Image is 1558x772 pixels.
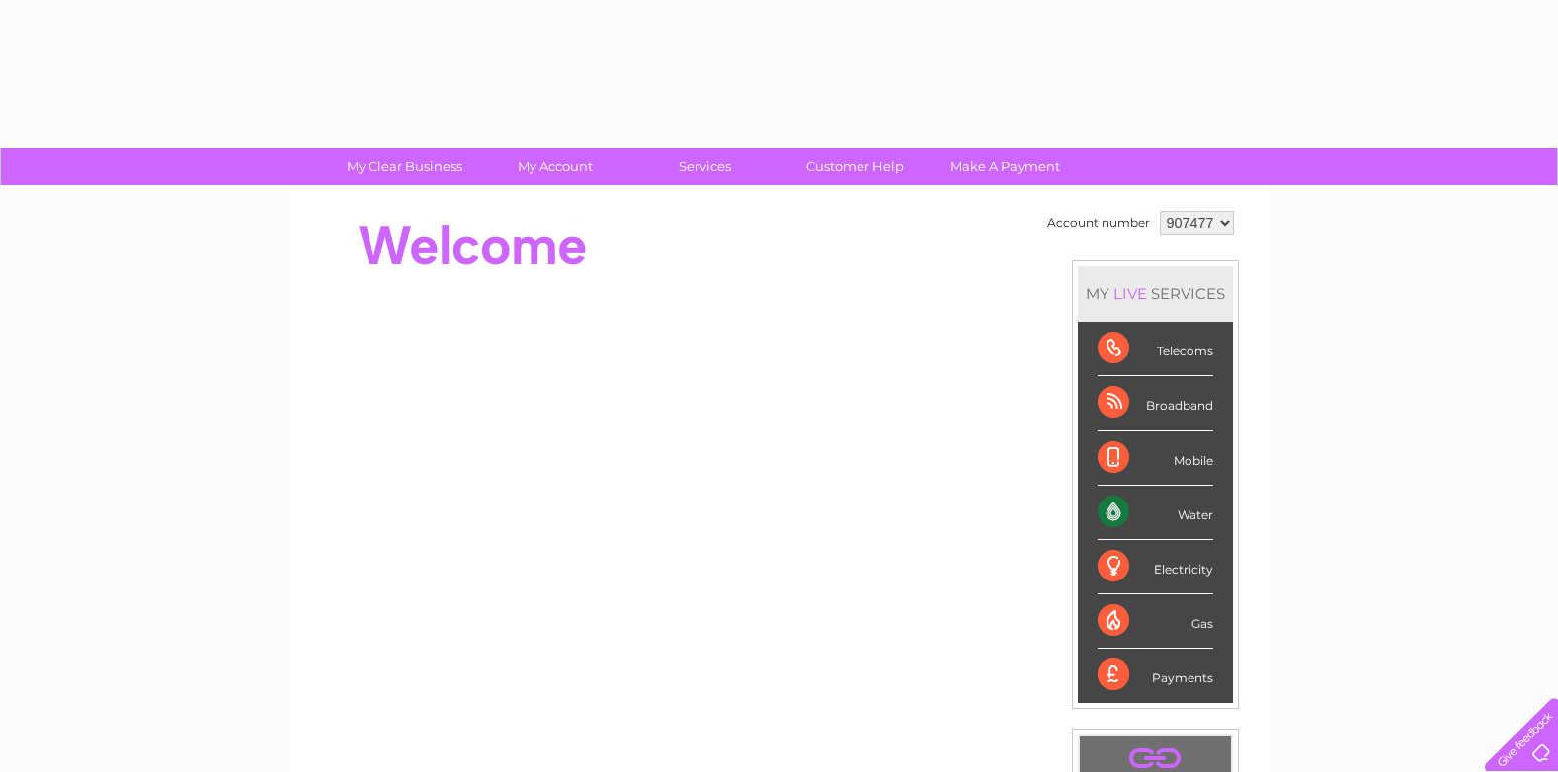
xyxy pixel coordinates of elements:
div: LIVE [1109,284,1151,303]
a: My Account [473,148,636,185]
a: Services [623,148,786,185]
div: Electricity [1098,540,1213,594]
div: MY SERVICES [1078,266,1233,322]
td: Account number [1042,206,1155,240]
div: Water [1098,486,1213,540]
div: Telecoms [1098,322,1213,376]
a: Make A Payment [924,148,1087,185]
div: Mobile [1098,431,1213,486]
div: Payments [1098,649,1213,702]
div: Gas [1098,594,1213,649]
a: My Clear Business [323,148,486,185]
a: Customer Help [774,148,937,185]
div: Broadband [1098,376,1213,430]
